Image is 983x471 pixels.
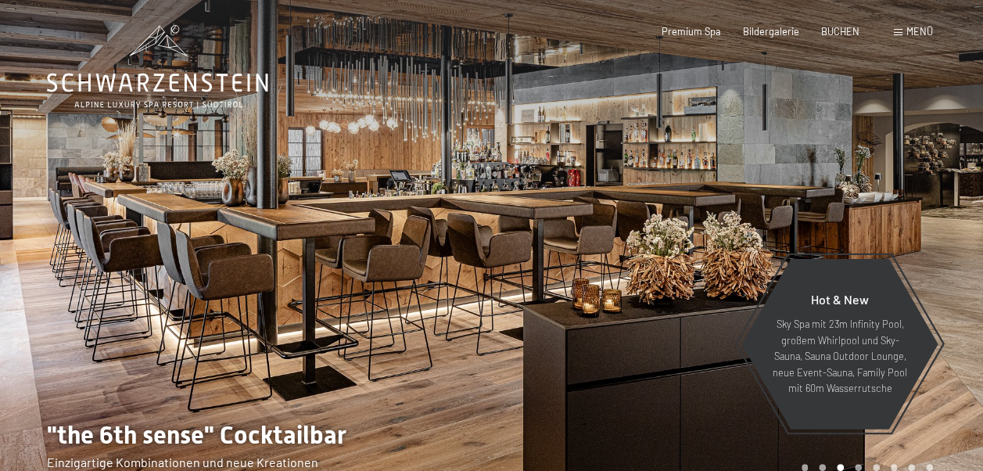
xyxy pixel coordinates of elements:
div: Carousel Page 8 [926,464,933,471]
div: Carousel Page 6 [891,464,898,471]
span: Hot & New [811,292,869,307]
div: Carousel Page 2 [819,464,826,471]
p: Sky Spa mit 23m Infinity Pool, großem Whirlpool und Sky-Sauna, Sauna Outdoor Lounge, neue Event-S... [772,316,908,396]
div: Carousel Page 4 [855,464,862,471]
div: Carousel Page 7 [908,464,915,471]
div: Carousel Page 3 (Current Slide) [837,464,844,471]
a: BUCHEN [821,25,859,38]
a: Hot & New Sky Spa mit 23m Infinity Pool, großem Whirlpool und Sky-Sauna, Sauna Outdoor Lounge, ne... [741,258,939,430]
a: Bildergalerie [743,25,799,38]
div: Carousel Page 5 [873,464,880,471]
div: Carousel Pagination [796,464,933,471]
a: Premium Spa [662,25,721,38]
div: Carousel Page 1 [802,464,809,471]
span: Menü [906,25,933,38]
